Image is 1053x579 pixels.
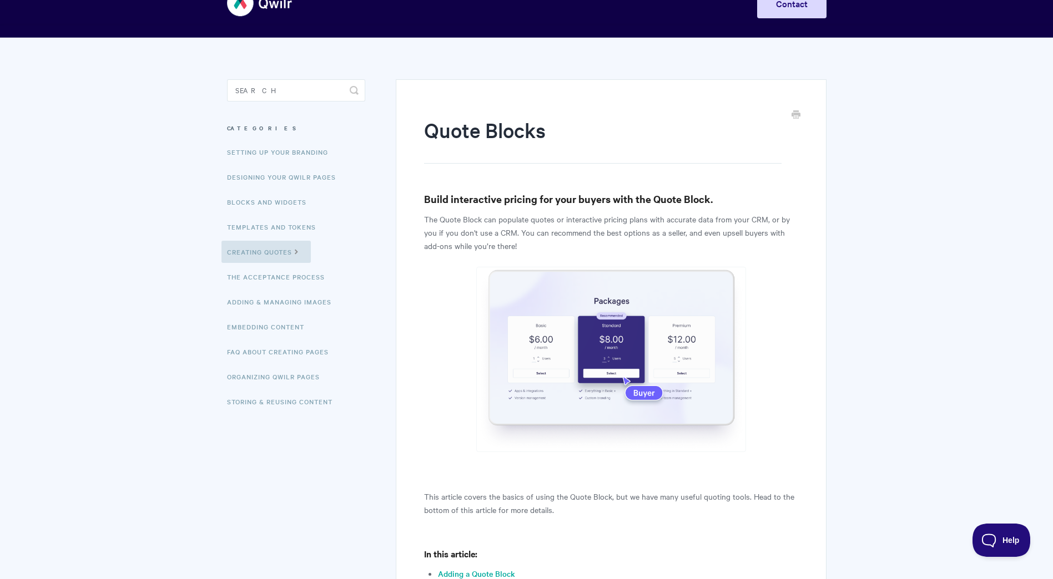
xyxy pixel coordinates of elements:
h3: Build interactive pricing for your buyers with the Quote Block. [424,191,798,207]
a: Blocks and Widgets [227,191,315,213]
a: Creating Quotes [221,241,311,263]
a: Organizing Qwilr Pages [227,365,328,388]
iframe: Toggle Customer Support [973,524,1031,557]
a: Setting up your Branding [227,141,336,163]
a: FAQ About Creating Pages [227,341,337,363]
a: Designing Your Qwilr Pages [227,166,344,188]
h4: In this article: [424,547,798,561]
input: Search [227,79,365,101]
a: Print this Article [792,109,800,121]
img: file-30ANXqc23E.png [476,267,747,452]
a: Templates and Tokens [227,216,324,238]
p: The Quote Block can populate quotes or interactive pricing plans with accurate data from your CRM... [424,212,798,252]
a: The Acceptance Process [227,266,333,288]
p: This article covers the basics of using the Quote Block, but we have many useful quoting tools. H... [424,490,798,516]
a: Embedding Content [227,316,313,338]
h1: Quote Blocks [424,116,781,164]
a: Storing & Reusing Content [227,390,341,413]
a: Adding & Managing Images [227,291,340,313]
h3: Categories [227,118,365,138]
